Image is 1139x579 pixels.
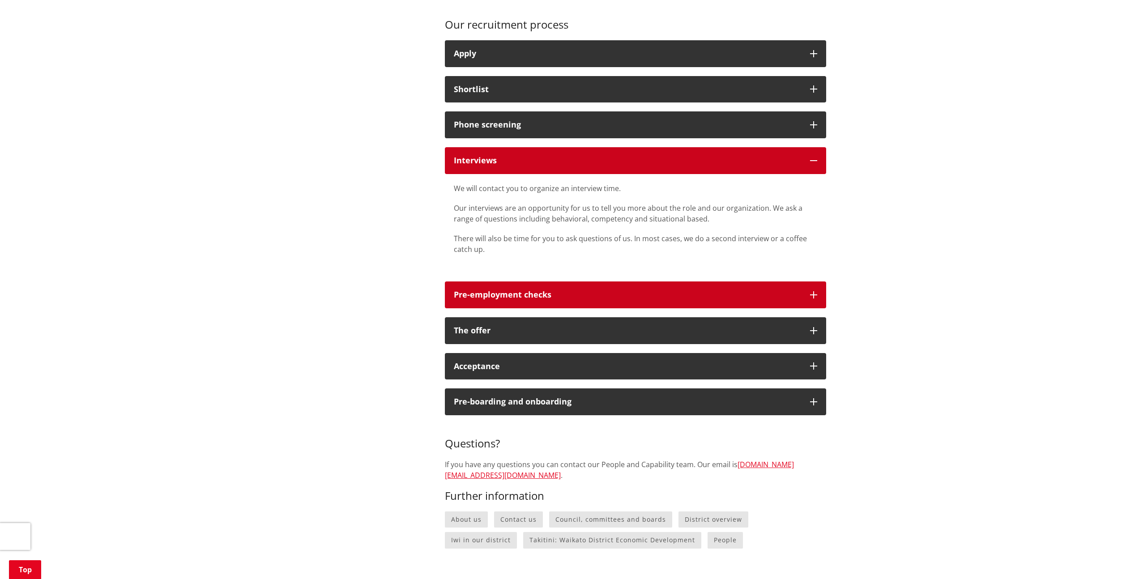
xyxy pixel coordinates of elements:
a: Council, committees and boards [549,511,672,528]
button: Phone screening [445,111,826,138]
p: If you have any questions you can contact our People and Capability team. Our email is . [445,459,826,481]
div: Pre-boarding and onboarding [454,397,801,406]
p: Our interviews are an opportunity for us to tell you more about the role and our organization. We... [454,203,817,224]
a: Contact us [494,511,543,528]
button: Acceptance [445,353,826,380]
a: People [708,532,743,549]
div: Pre-employment checks [454,290,801,299]
a: Top [9,560,41,579]
div: Shortlist [454,85,801,94]
div: Acceptance [454,362,801,371]
p: We will contact you to organize an interview time. [454,183,817,194]
a: About us [445,511,488,528]
a: [DOMAIN_NAME][EMAIL_ADDRESS][DOMAIN_NAME] [445,460,794,480]
button: Pre-employment checks [445,281,826,308]
button: The offer [445,317,826,344]
h3: Our recruitment process [445,5,826,31]
a: District overview [678,511,748,528]
div: Apply [454,49,801,58]
button: Pre-boarding and onboarding [445,388,826,415]
iframe: Messenger Launcher [1098,541,1130,574]
div: Phone screening [454,120,801,129]
button: Shortlist [445,76,826,103]
div: The offer [454,326,801,335]
a: Iwi in our district [445,532,517,549]
div: Interviews [454,156,801,165]
button: Apply [445,40,826,67]
a: Takitini: Waikato District Economic Development [523,532,701,549]
h3: Further information [445,490,826,502]
button: Interviews [445,147,826,174]
p: There will also be time for you to ask questions of us. In most cases, we do a second interview o... [454,233,817,255]
h3: Questions? [445,424,826,450]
